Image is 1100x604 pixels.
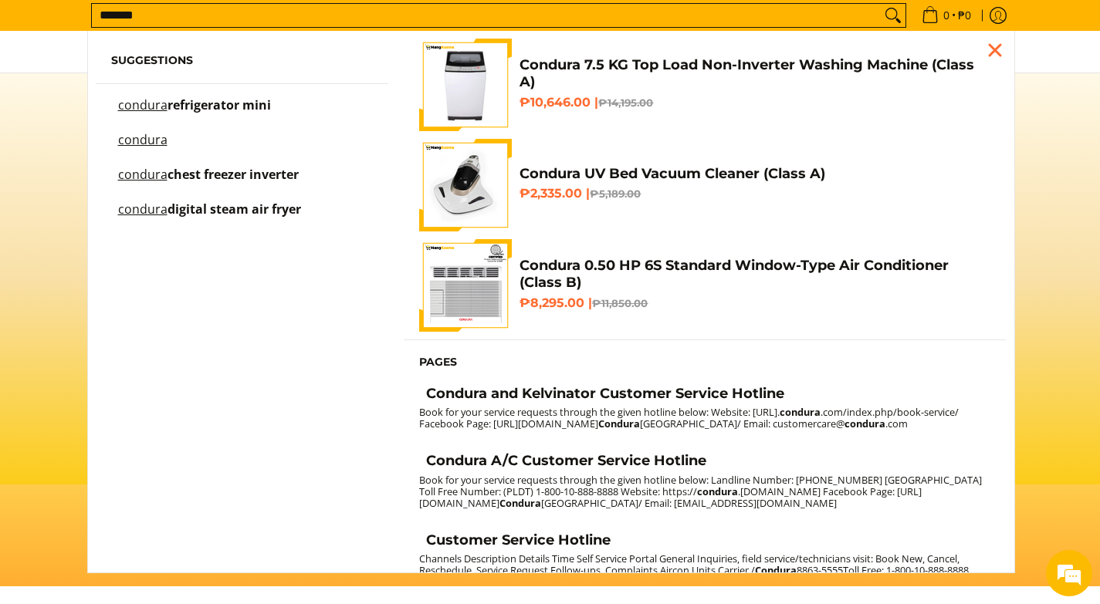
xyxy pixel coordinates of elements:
[598,96,653,109] del: ₱14,195.00
[520,186,990,201] h6: ₱2,335.00 |
[780,405,821,419] strong: condura
[941,10,952,21] span: 0
[881,4,905,27] button: Search
[419,473,982,510] small: Book for your service requests through the given hotline below: Landline Number: [PHONE_NUMBER] [...
[118,204,301,231] p: condura digital steam air fryer
[426,531,611,549] h4: Customer Service Hotline
[118,134,168,161] p: condura
[111,134,374,161] a: condura
[118,169,299,196] p: condura chest freezer inverter
[118,96,168,113] mark: condura
[419,239,512,332] img: condura-wrac-6s-premium-mang-kosme
[697,484,738,498] strong: condura
[419,139,512,231] img: Condura UV Bed Vacuum Cleaner (Class A)
[168,96,271,113] span: refrigerator mini
[419,385,990,407] a: Condura and Kelvinator Customer Service Hotline
[419,405,959,430] small: Book for your service requests through the given hotline below: Website: [URL]. .com/index.php/bo...
[118,100,271,127] p: condura refrigerator mini
[419,452,990,474] a: Condura A/C Customer Service Hotline
[598,417,640,430] strong: Condura
[520,95,990,110] h6: ₱10,646.00 |
[111,204,374,231] a: condura digital steam air fryer
[499,496,541,510] strong: Condura
[168,166,299,183] span: chest freezer inverter
[168,201,301,218] span: digital steam air fryer
[419,239,990,332] a: condura-wrac-6s-premium-mang-kosme Condura 0.50 HP 6S Standard Window-Type Air Conditioner (Class...
[755,563,797,577] strong: Condura
[426,452,706,470] h4: Condura A/C Customer Service Hotline
[419,139,990,231] a: Condura UV Bed Vacuum Cleaner (Class A) Condura UV Bed Vacuum Cleaner (Class A) ₱2,335.00 |₱5,189.00
[956,10,973,21] span: ₱0
[118,166,168,183] mark: condura
[111,169,374,196] a: condura chest freezer inverter
[422,39,509,131] img: condura-7.5kg-topload-non-inverter-washing-machine-class-c-full-view-mang-kosme
[419,39,990,131] a: condura-7.5kg-topload-non-inverter-washing-machine-class-c-full-view-mang-kosme Condura 7.5 KG To...
[592,297,648,309] del: ₱11,850.00
[426,385,784,403] h4: Condura and Kelvinator Customer Service Hotline
[520,295,990,311] h6: ₱8,295.00 |
[111,54,374,68] h6: Suggestions
[111,100,374,127] a: condura refrigerator mini
[520,257,990,292] h4: Condura 0.50 HP 6S Standard Window-Type Air Conditioner (Class B)
[983,39,1007,62] div: Close pop up
[590,187,641,200] del: ₱5,189.00
[118,131,168,148] mark: condura
[419,356,990,369] h6: Pages
[844,417,885,430] strong: condura
[520,165,990,183] h4: Condura UV Bed Vacuum Cleaner (Class A)
[520,56,990,91] h4: Condura 7.5 KG Top Load Non-Inverter Washing Machine (Class A)
[419,531,990,553] a: Customer Service Hotline
[118,201,168,218] mark: condura
[917,7,976,24] span: •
